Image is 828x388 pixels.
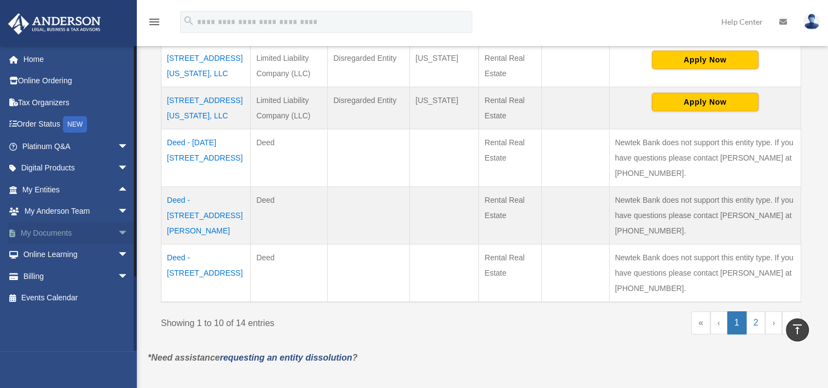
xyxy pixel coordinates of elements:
td: Deed [251,186,328,244]
a: Tax Organizers [8,92,145,113]
td: Limited Liability Company (LLC) [251,87,328,129]
td: Newtek Bank does not support this entity type. If you have questions please contact [PERSON_NAME]... [609,186,801,244]
td: Deed [251,129,328,186]
a: Home [8,48,145,70]
td: Rental Real Estate [479,129,541,186]
td: Newtek Bank does not support this entity type. If you have questions please contact [PERSON_NAME]... [609,129,801,186]
img: User Pic [803,14,820,30]
a: vertical_align_top [786,318,809,341]
a: 1 [727,311,746,334]
td: Disregarded Entity [328,87,410,129]
td: Rental Real Estate [479,87,541,129]
i: menu [148,15,161,28]
span: arrow_drop_down [118,222,140,244]
td: Limited Liability Company (LLC) [251,44,328,87]
div: Showing 1 to 10 of 14 entries [161,311,473,331]
td: Rental Real Estate [479,44,541,87]
a: Online Learningarrow_drop_down [8,244,145,266]
a: First [691,311,710,334]
a: Billingarrow_drop_down [8,265,145,287]
a: Platinum Q&Aarrow_drop_down [8,135,145,157]
span: arrow_drop_up [118,179,140,201]
td: Newtek Bank does not support this entity type. If you have questions please contact [PERSON_NAME]... [609,244,801,302]
td: Deed - [DATE][STREET_ADDRESS] [161,129,251,186]
span: arrow_drop_down [118,135,140,158]
a: Next [765,311,782,334]
a: Previous [710,311,727,334]
button: Apply Now [652,93,758,111]
a: Events Calendar [8,287,145,309]
td: Disregarded Entity [328,44,410,87]
i: vertical_align_top [791,323,804,336]
td: [US_STATE] [410,87,479,129]
td: Rental Real Estate [479,244,541,302]
a: Digital Productsarrow_drop_down [8,157,145,179]
td: Deed - [STREET_ADDRESS][PERSON_NAME] [161,186,251,244]
em: *Need assistance ? [148,353,357,362]
a: Online Ordering [8,70,145,92]
a: menu [148,19,161,28]
a: Order StatusNEW [8,113,145,136]
a: requesting an entity dissolution [220,353,352,362]
span: arrow_drop_down [118,265,140,288]
td: [US_STATE] [410,44,479,87]
a: 2 [746,311,766,334]
a: My Documentsarrow_drop_down [8,222,145,244]
a: Last [782,311,801,334]
td: [STREET_ADDRESS][US_STATE], LLC [161,87,251,129]
td: [STREET_ADDRESS][US_STATE], LLC [161,44,251,87]
i: search [183,15,195,27]
a: My Entitiesarrow_drop_up [8,179,140,201]
a: My Anderson Teamarrow_drop_down [8,201,145,222]
img: Anderson Advisors Platinum Portal [5,13,104,35]
span: arrow_drop_down [118,157,140,180]
span: arrow_drop_down [118,201,140,223]
button: Apply Now [652,50,758,69]
div: NEW [63,116,87,133]
span: arrow_drop_down [118,244,140,266]
td: Deed [251,244,328,302]
td: Deed - [STREET_ADDRESS] [161,244,251,302]
td: Rental Real Estate [479,186,541,244]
